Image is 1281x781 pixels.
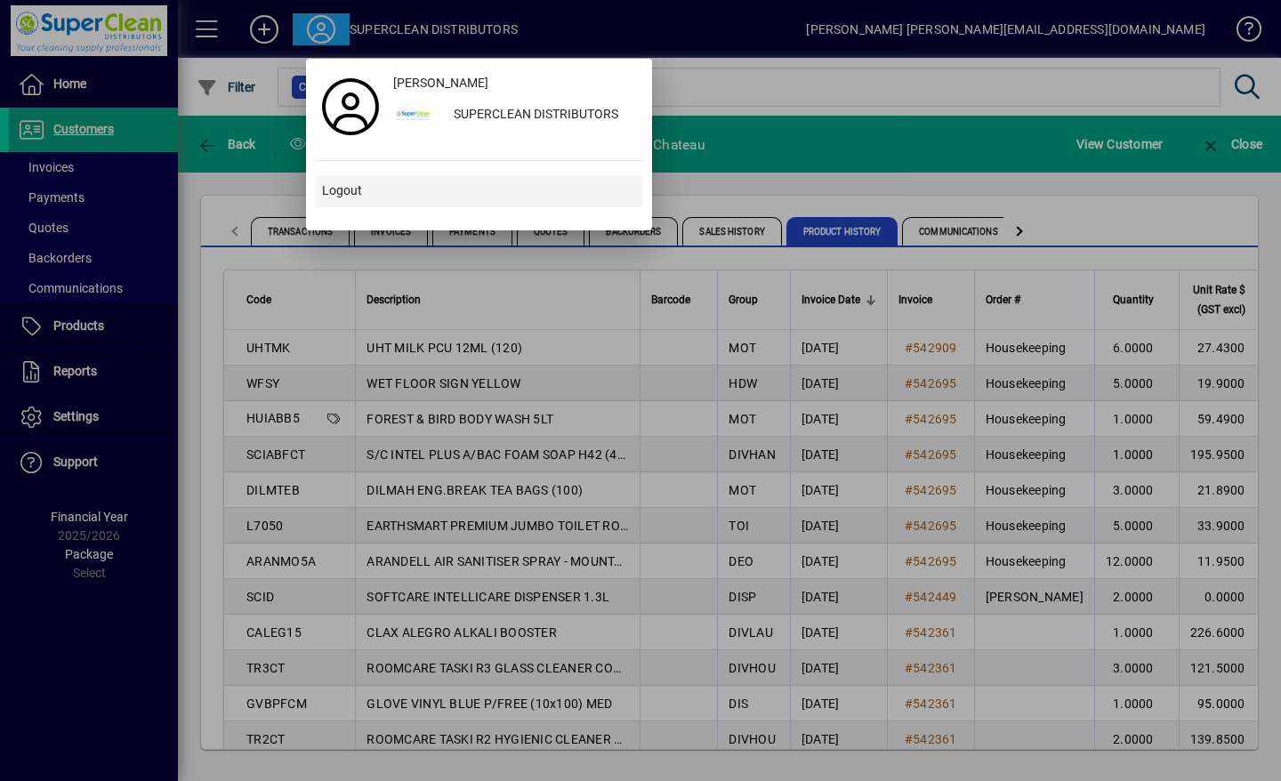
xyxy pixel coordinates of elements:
[386,68,643,100] a: [PERSON_NAME]
[322,181,362,200] span: Logout
[393,74,488,93] span: [PERSON_NAME]
[315,175,643,207] button: Logout
[386,100,643,132] button: SUPERCLEAN DISTRIBUTORS
[315,91,386,123] a: Profile
[439,100,643,132] div: SUPERCLEAN DISTRIBUTORS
